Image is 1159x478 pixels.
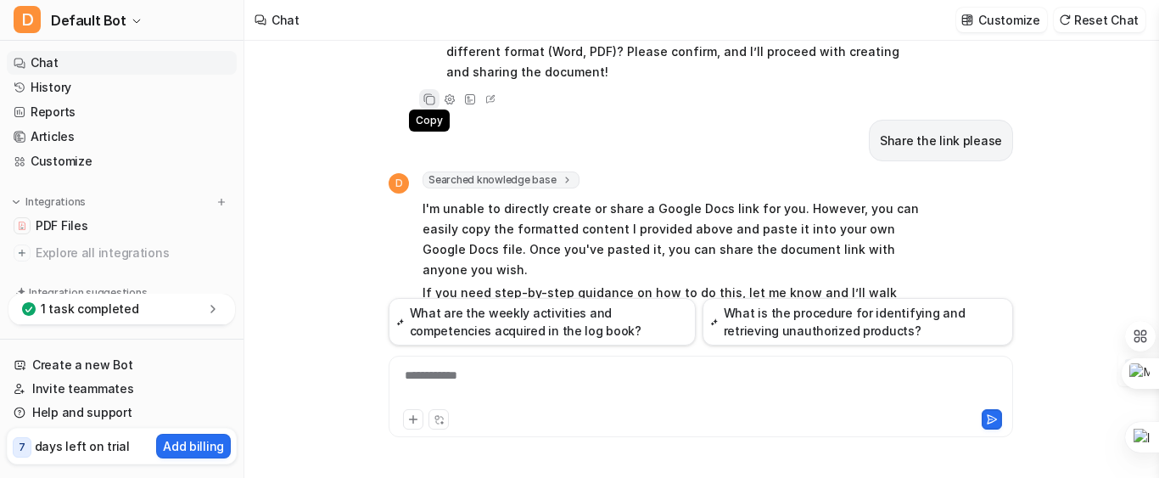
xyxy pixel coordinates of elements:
[956,8,1046,32] button: Customize
[7,353,237,377] a: Create a new Bot
[7,194,91,211] button: Integrations
[7,241,237,265] a: Explore all integrations
[7,125,237,149] a: Articles
[156,434,231,458] button: Add billing
[14,245,31,261] img: explore all integrations
[1054,8,1145,32] button: Reset Chat
[1059,14,1071,26] img: reset
[7,214,237,238] a: PDF FilesPDF Files
[216,196,227,208] img: menu_add.svg
[7,377,237,401] a: Invite teammates
[703,298,1013,346] button: What is the procedure for identifying and retrieving unauthorized products?
[409,110,449,132] span: Copy
[961,14,973,26] img: customize
[35,437,130,455] p: days left on trial
[423,283,919,323] p: If you need step-by-step guidance on how to do this, let me know and I’ll walk you through the pr...
[441,21,919,82] li: Would you like me to share the Google Docs link with you, or do you want a different format (Word...
[36,217,87,234] span: PDF Files
[423,172,579,188] span: Searched knowledge base
[880,131,1002,151] p: Share the link please
[10,196,22,208] img: expand menu
[7,149,237,173] a: Customize
[17,221,27,231] img: PDF Files
[423,199,919,280] p: I'm unable to directly create or share a Google Docs link for you. However, you can easily copy t...
[163,437,224,455] p: Add billing
[29,285,147,301] p: Integration suggestions
[19,440,25,455] p: 7
[25,195,86,209] p: Integrations
[389,298,696,346] button: What are the weekly activities and competencies acquired in the log book?
[7,51,237,75] a: Chat
[7,100,237,124] a: Reports
[7,76,237,99] a: History
[978,11,1039,29] p: Customize
[272,11,300,29] div: Chat
[7,401,237,425] a: Help and support
[36,239,230,267] span: Explore all integrations
[41,301,139,318] p: 1 task completed
[389,173,409,194] span: D
[14,6,41,33] span: D
[51,8,126,32] span: Default Bot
